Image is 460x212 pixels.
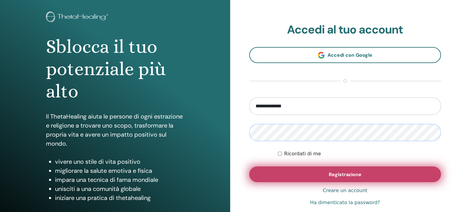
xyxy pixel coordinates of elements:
font: Sblocca il tuo potenziale più alto [46,36,166,102]
button: Registrazione [249,166,441,182]
font: iniziare una pratica di thetahealing [55,194,151,202]
div: Mantienimi autenticato a tempo indeterminato o finché non mi disconnetto manualmente [278,150,441,157]
font: Ha dimenticato la password? [310,200,380,205]
font: Registrazione [329,171,361,178]
a: Accedi con Google [249,47,441,63]
font: O [343,78,347,84]
font: vivere uno stile di vita positivo [55,158,140,166]
font: Ricordati di me [284,151,321,157]
font: Creare un account [323,188,367,193]
font: Il ThetaHealing aiuta le persone di ogni estrazione e religione a trovare uno scopo, trasformare ... [46,112,183,147]
font: Accedi con Google [328,52,372,58]
a: Creare un account [323,187,367,194]
font: Accedi al tuo account [287,22,403,37]
font: impara una tecnica di fama mondiale [55,176,158,184]
font: migliorare la salute emotiva e fisica [55,167,152,175]
font: unisciti a una comunità globale [55,185,141,193]
a: Ha dimenticato la password? [310,199,380,206]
